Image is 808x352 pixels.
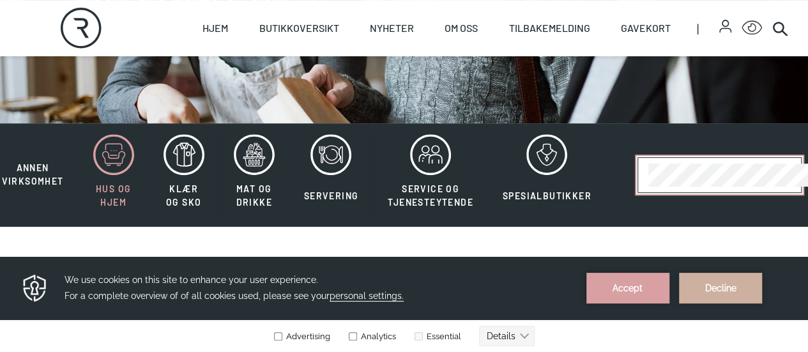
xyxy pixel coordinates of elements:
[415,75,423,84] input: Essential
[273,75,330,84] label: Advertising
[80,134,148,217] button: Hus og hjem
[586,16,669,47] button: Accept
[166,183,201,208] span: Klær og sko
[479,69,535,89] button: Details
[489,134,605,217] button: Spesialbutikker
[21,16,49,47] img: Privacy reminder
[220,134,288,217] button: Mat og drikke
[304,190,359,201] span: Servering
[742,18,762,38] button: Open Accessibility Menu
[96,183,131,208] span: Hus og hjem
[150,134,218,217] button: Klær og sko
[291,134,372,217] button: Servering
[236,183,271,208] span: Mat og drikke
[65,15,570,47] h3: We use cookies on this site to enhance your user experience. For a complete overview of of all co...
[388,183,473,208] span: Service og tjenesteytende
[346,75,396,84] label: Analytics
[412,75,461,84] label: Essential
[330,34,404,45] span: personal settings.
[503,190,591,201] span: Spesialbutikker
[2,162,64,187] span: Annen virksomhet
[349,75,357,84] input: Analytics
[374,134,487,217] button: Service og tjenesteytende
[274,75,282,84] input: Advertising
[487,74,515,84] text: Details
[679,16,762,47] button: Decline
